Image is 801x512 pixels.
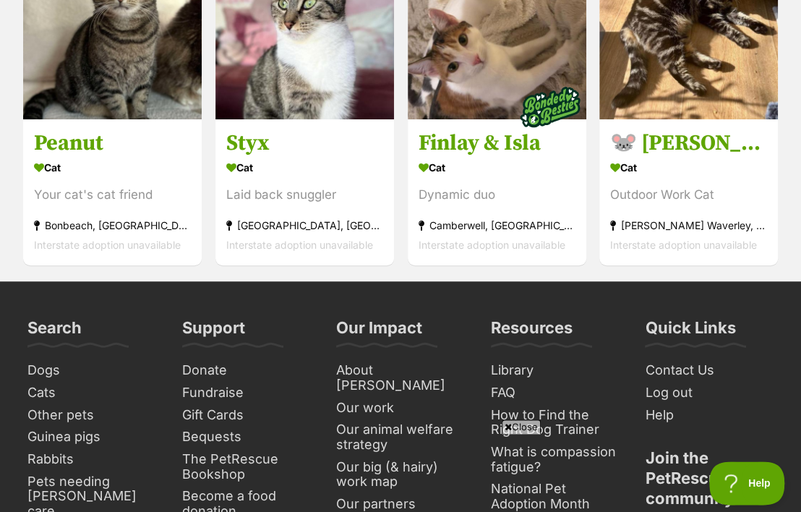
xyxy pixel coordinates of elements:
[34,239,181,251] span: Interstate adoption unavailable
[22,404,162,427] a: Other pets
[215,119,394,265] a: Styx Cat Laid back snuggler [GEOGRAPHIC_DATA], [GEOGRAPHIC_DATA] Interstate adoption unavailable ...
[419,129,575,157] h3: Finlay & Isla
[485,404,625,441] a: How to Find the Right Dog Trainer
[27,317,82,346] h3: Search
[513,71,586,143] img: bonded besties
[330,359,471,396] a: About [PERSON_NAME]
[176,382,317,404] a: Fundraise
[226,185,383,205] div: Laid back snuggler
[34,185,191,205] div: Your cat's cat friend
[22,448,162,471] a: Rabbits
[226,239,373,251] span: Interstate adoption unavailable
[226,129,383,157] h3: Styx
[639,404,779,427] a: Help
[419,185,575,205] div: Dynamic duo
[419,239,565,251] span: Interstate adoption unavailable
[491,317,573,346] h3: Resources
[330,419,471,456] a: Our animal welfare strategy
[50,440,751,505] iframe: Advertisement
[23,119,202,265] a: Peanut Cat Your cat's cat friend Bonbeach, [GEOGRAPHIC_DATA] Interstate adoption unavailable favo...
[226,216,383,235] div: [GEOGRAPHIC_DATA], [GEOGRAPHIC_DATA]
[22,359,162,382] a: Dogs
[502,419,541,434] span: Close
[176,359,317,382] a: Donate
[709,461,787,505] iframe: Help Scout Beacon - Open
[22,426,162,448] a: Guinea pigs
[226,157,383,178] div: Cat
[176,426,317,448] a: Bequests
[34,216,191,235] div: Bonbeach, [GEOGRAPHIC_DATA]
[330,397,471,419] a: Our work
[610,157,767,178] div: Cat
[485,382,625,404] a: FAQ
[408,119,586,265] a: Finlay & Isla Cat Dynamic duo Camberwell, [GEOGRAPHIC_DATA] Interstate adoption unavailable favou...
[176,404,317,427] a: Gift Cards
[419,157,575,178] div: Cat
[610,185,767,205] div: Outdoor Work Cat
[34,157,191,178] div: Cat
[182,317,245,346] h3: Support
[336,317,422,346] h3: Our Impact
[639,382,779,404] a: Log out
[639,359,779,382] a: Contact Us
[599,119,778,265] a: 🐭 [PERSON_NAME]🐭 Cat Outdoor Work Cat [PERSON_NAME] Waverley, [GEOGRAPHIC_DATA] Interstate adopti...
[610,239,757,251] span: Interstate adoption unavailable
[22,382,162,404] a: Cats
[610,216,767,235] div: [PERSON_NAME] Waverley, [GEOGRAPHIC_DATA]
[419,216,575,235] div: Camberwell, [GEOGRAPHIC_DATA]
[34,129,191,157] h3: Peanut
[610,129,767,157] h3: 🐭 [PERSON_NAME]🐭
[485,359,625,382] a: Library
[645,317,735,346] h3: Quick Links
